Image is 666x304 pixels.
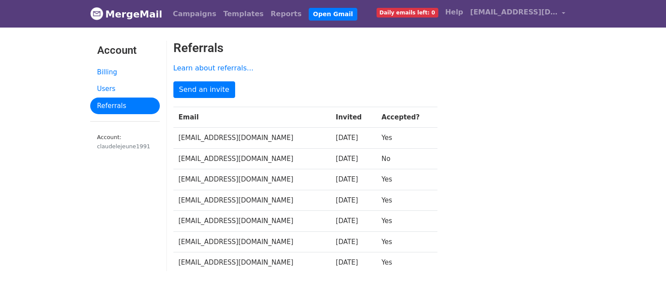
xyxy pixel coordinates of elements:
td: [EMAIL_ADDRESS][DOMAIN_NAME] [173,148,331,169]
a: Open Gmail [309,8,357,21]
div: claudelejeune1991 [97,142,153,150]
a: [EMAIL_ADDRESS][DOMAIN_NAME] [467,3,569,24]
td: [EMAIL_ADDRESS][DOMAIN_NAME] [173,252,331,273]
span: [EMAIL_ADDRESS][DOMAIN_NAME] [470,7,558,17]
a: MergeMail [90,5,162,23]
th: Invited [331,107,377,128]
td: Yes [376,211,437,232]
td: [DATE] [331,128,377,149]
a: Learn about referrals... [173,64,254,72]
th: Accepted? [376,107,437,128]
td: Yes [376,128,437,149]
small: Account: [97,134,153,150]
td: [DATE] [331,169,377,190]
a: Users [90,80,160,98]
td: [DATE] [331,190,377,211]
a: Campaigns [169,5,220,23]
a: Referrals [90,98,160,115]
a: Templates [220,5,267,23]
td: [DATE] [331,231,377,252]
a: Send an invite [173,81,235,98]
td: Yes [376,190,437,211]
td: [DATE] [331,252,377,273]
td: Yes [376,252,437,273]
a: Billing [90,64,160,81]
td: [EMAIL_ADDRESS][DOMAIN_NAME] [173,211,331,232]
td: Yes [376,169,437,190]
td: [EMAIL_ADDRESS][DOMAIN_NAME] [173,231,331,252]
h3: Account [97,44,153,57]
span: Daily emails left: 0 [377,8,438,17]
td: Yes [376,231,437,252]
td: [EMAIL_ADDRESS][DOMAIN_NAME] [173,128,331,149]
th: Email [173,107,331,128]
a: Help [442,3,467,21]
td: [DATE] [331,211,377,232]
h2: Referrals [173,41,576,56]
img: MergeMail logo [90,7,103,20]
td: [DATE] [331,148,377,169]
td: No [376,148,437,169]
td: [EMAIL_ADDRESS][DOMAIN_NAME] [173,190,331,211]
td: [EMAIL_ADDRESS][DOMAIN_NAME] [173,169,331,190]
a: Daily emails left: 0 [373,3,442,21]
a: Reports [267,5,305,23]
